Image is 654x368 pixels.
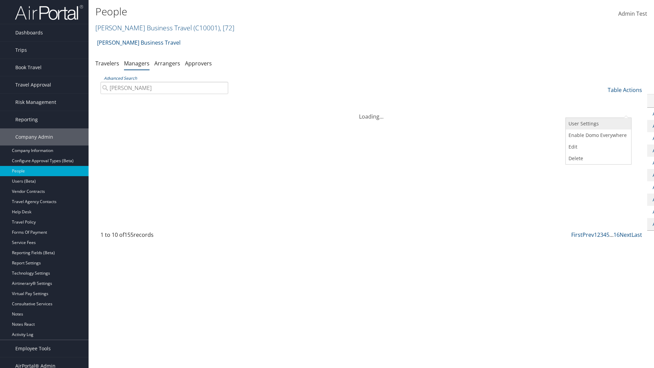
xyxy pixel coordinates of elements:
[618,3,647,25] a: Admin Test
[632,231,642,239] a: Last
[124,60,150,67] a: Managers
[566,118,629,129] a: View User's Settings
[15,94,56,111] span: Risk Management
[95,60,119,67] a: Travelers
[95,104,647,121] div: Loading...
[600,231,603,239] a: 3
[597,231,600,239] a: 2
[609,231,613,239] span: …
[594,231,597,239] a: 1
[606,231,609,239] a: 5
[15,76,51,93] span: Travel Approval
[15,340,51,357] span: Employee Tools
[185,60,212,67] a: Approvers
[95,23,234,32] a: [PERSON_NAME] Business Travel
[154,60,180,67] a: Arrangers
[603,231,606,239] a: 4
[100,82,228,94] input: Advanced Search
[193,23,220,32] span: ( C10001 )
[100,231,228,242] div: 1 to 10 of records
[620,231,632,239] a: Next
[571,231,582,239] a: First
[582,231,594,239] a: Prev
[95,4,463,19] h1: People
[97,36,181,49] a: [PERSON_NAME] Business Travel
[15,128,53,145] span: Company Admin
[608,86,642,94] a: Table Actions
[618,10,647,17] span: Admin Test
[15,24,43,41] span: Dashboards
[15,59,42,76] span: Book Travel
[566,129,629,141] a: Enable Domo for this Travel Manager
[124,231,134,239] span: 155
[566,153,629,164] a: Delete
[15,4,83,20] img: airportal-logo.png
[220,23,234,32] span: , [ 72 ]
[104,75,137,81] a: Advanced Search
[15,42,27,59] span: Trips
[15,111,38,128] span: Reporting
[566,141,629,153] a: Edit
[613,231,620,239] a: 16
